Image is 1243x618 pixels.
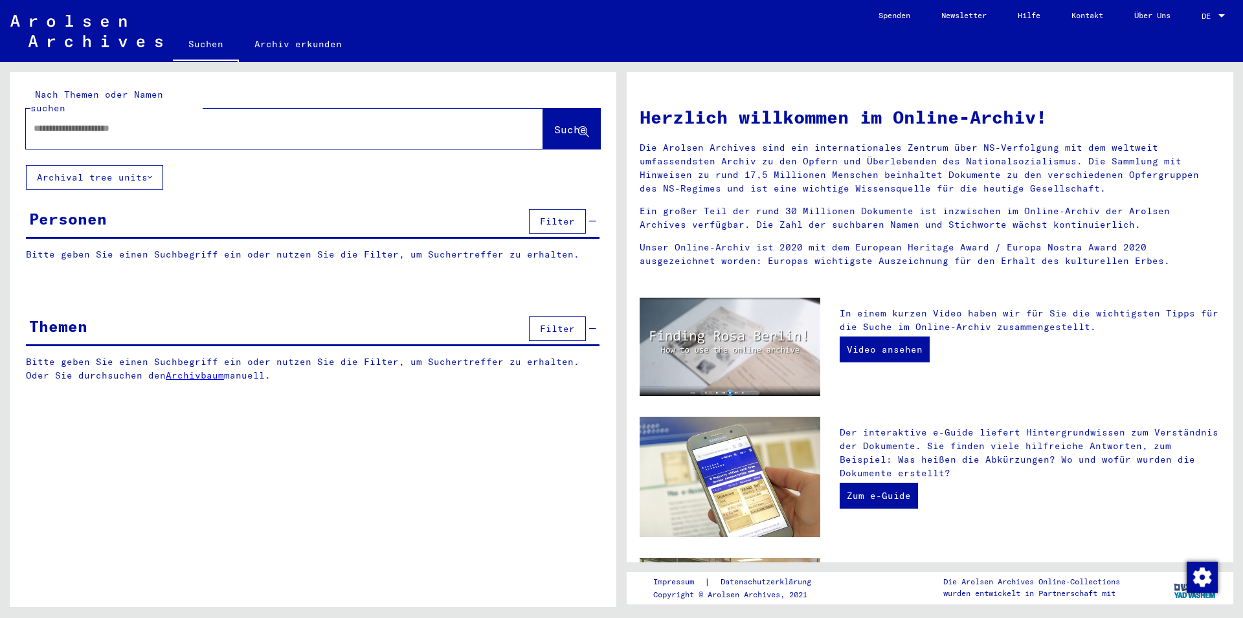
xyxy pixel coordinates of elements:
img: eguide.jpg [640,417,820,537]
img: Arolsen_neg.svg [10,15,162,47]
a: Zum e-Guide [840,483,918,509]
span: Suche [554,123,587,136]
a: Impressum [653,575,704,589]
mat-label: Nach Themen oder Namen suchen [30,89,163,114]
a: Datenschutzerklärung [710,575,827,589]
span: Filter [540,215,575,227]
button: Filter [529,316,586,341]
button: Archival tree units [26,165,163,190]
div: | [653,575,827,589]
div: Personen [29,207,107,230]
p: Die Arolsen Archives Online-Collections [943,576,1120,588]
p: In einem kurzen Video haben wir für Sie die wichtigsten Tipps für die Suche im Online-Archiv zusa... [840,307,1220,334]
p: Die Arolsen Archives sind ein internationales Zentrum über NS-Verfolgung mit dem weltweit umfasse... [640,141,1220,195]
a: Archiv erkunden [239,28,357,60]
p: Unser Online-Archiv ist 2020 mit dem European Heritage Award / Europa Nostra Award 2020 ausgezeic... [640,241,1220,268]
button: Suche [543,109,600,149]
p: wurden entwickelt in Partnerschaft mit [943,588,1120,599]
p: Der interaktive e-Guide liefert Hintergrundwissen zum Verständnis der Dokumente. Sie finden viele... [840,426,1220,480]
img: yv_logo.png [1171,571,1220,604]
p: Bitte geben Sie einen Suchbegriff ein oder nutzen Sie die Filter, um Suchertreffer zu erhalten. [26,248,599,261]
button: Filter [529,209,586,234]
p: Copyright © Arolsen Archives, 2021 [653,589,827,601]
p: Bitte geben Sie einen Suchbegriff ein oder nutzen Sie die Filter, um Suchertreffer zu erhalten. O... [26,355,600,382]
img: Zustimmung ändern [1187,562,1218,593]
p: Ein großer Teil der rund 30 Millionen Dokumente ist inzwischen im Online-Archiv der Arolsen Archi... [640,204,1220,232]
a: Archivbaum [166,370,224,381]
a: Suchen [173,28,239,62]
span: DE [1202,12,1216,21]
span: Filter [540,323,575,335]
div: Themen [29,315,87,338]
h1: Herzlich willkommen im Online-Archiv! [640,104,1220,131]
img: video.jpg [640,298,820,396]
a: Video ansehen [840,337,930,362]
